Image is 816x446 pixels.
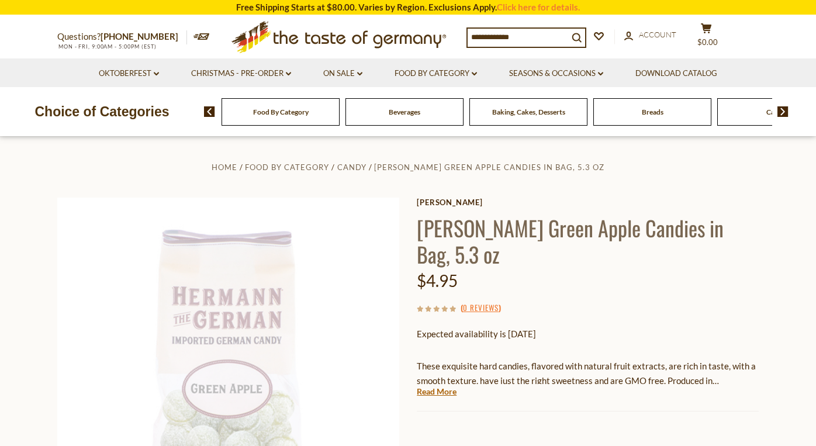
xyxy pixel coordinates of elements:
p: These exquisite hard candies, flavored with natural fruit extracts, are rich in taste, with a smo... [417,359,759,388]
a: Baking, Cakes, Desserts [492,108,565,116]
a: Breads [642,108,663,116]
a: Click here for details. [497,2,580,12]
a: Account [624,29,676,42]
a: 0 Reviews [463,302,499,314]
a: On Sale [323,67,362,80]
a: [PHONE_NUMBER] [101,31,178,42]
h1: [PERSON_NAME] Green Apple Candies in Bag, 5.3 oz [417,215,759,267]
button: $0.00 [689,23,724,52]
a: Beverages [389,108,420,116]
a: Food By Category [253,108,309,116]
a: Candy [766,108,786,116]
img: next arrow [777,106,789,117]
a: Home [212,163,237,172]
span: ( ) [461,302,501,313]
img: previous arrow [204,106,215,117]
a: [PERSON_NAME] Green Apple Candies in Bag, 5.3 oz [374,163,604,172]
p: Questions? [57,29,187,44]
a: Food By Category [245,163,329,172]
span: MON - FRI, 9:00AM - 5:00PM (EST) [57,43,157,50]
a: Oktoberfest [99,67,159,80]
a: Download Catalog [635,67,717,80]
p: Expected availability is [DATE] [417,327,759,341]
a: Food By Category [395,67,477,80]
a: Seasons & Occasions [509,67,603,80]
a: Read More [417,386,457,397]
span: Account [639,30,676,39]
a: Candy [337,163,366,172]
a: Christmas - PRE-ORDER [191,67,291,80]
a: [PERSON_NAME] [417,198,759,207]
span: $4.95 [417,271,458,291]
span: $0.00 [697,37,718,47]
